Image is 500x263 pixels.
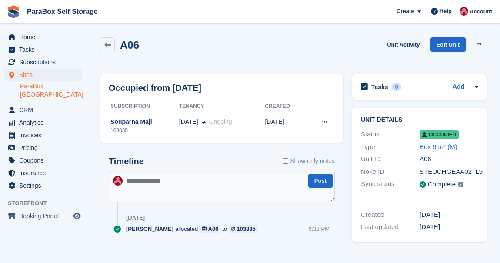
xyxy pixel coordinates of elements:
[19,129,71,141] span: Invoices
[113,176,123,186] img: Yan Grandjean
[19,31,71,43] span: Home
[4,31,82,43] a: menu
[361,117,478,123] h2: Unit details
[420,222,478,232] div: [DATE]
[72,211,82,221] a: Preview store
[4,43,82,56] a: menu
[420,210,478,220] div: [DATE]
[19,154,71,166] span: Coupons
[19,104,71,116] span: CRM
[19,210,71,222] span: Booking Portal
[126,225,262,233] div: allocated to
[120,39,139,51] h2: A06
[4,142,82,154] a: menu
[4,129,82,141] a: menu
[265,100,305,113] th: Created
[237,225,255,233] div: 103835
[361,222,420,232] div: Last updated
[361,154,420,164] div: Unit ID
[420,143,457,150] a: Box 6 m² (M)
[19,56,71,68] span: Subscriptions
[4,180,82,192] a: menu
[361,179,420,190] div: Sync status
[420,130,459,139] span: Occupied
[383,37,423,52] a: Unit Activity
[109,156,144,166] h2: Timeline
[19,142,71,154] span: Pricing
[361,167,420,177] div: Nokē ID
[4,104,82,116] a: menu
[4,210,82,222] a: menu
[265,113,305,139] td: [DATE]
[20,82,82,99] a: ParaBox [GEOGRAPHIC_DATA]
[19,167,71,179] span: Insurance
[109,81,201,94] h2: Occupied from [DATE]
[126,225,173,233] span: [PERSON_NAME]
[179,100,265,113] th: Tenancy
[8,199,87,208] span: Storefront
[7,5,20,18] img: stora-icon-8386f47178a22dfd0bd8f6a31ec36ba5ce8667c1dd55bd0f319d3a0aa187defe.svg
[397,7,414,16] span: Create
[179,117,198,127] span: [DATE]
[208,225,219,233] div: A06
[4,69,82,81] a: menu
[109,117,179,127] div: Souparna Maji
[460,7,468,16] img: Yan Grandjean
[109,127,179,134] div: 103835
[440,7,452,16] span: Help
[453,82,464,92] a: Add
[19,117,71,129] span: Analytics
[126,214,145,221] div: [DATE]
[361,210,420,220] div: Created
[392,83,402,91] div: 0
[4,154,82,166] a: menu
[420,167,478,177] div: STEUCHGEAA02_L9
[458,182,463,187] img: icon-info-grey-7440780725fd019a000dd9b08b2336e03edf1995a4989e88bcd33f0948082b44.svg
[4,167,82,179] a: menu
[430,37,466,52] a: Edit Unit
[23,4,101,19] a: ParaBox Self Storage
[19,180,71,192] span: Settings
[428,180,456,190] div: Complete
[283,156,335,166] label: Show only notes
[19,43,71,56] span: Tasks
[371,83,388,91] h2: Tasks
[309,225,330,233] div: 6:33 PM
[361,142,420,152] div: Type
[200,225,220,233] a: A06
[4,56,82,68] a: menu
[209,118,232,125] span: Ongoing
[420,154,478,164] div: A06
[109,100,179,113] th: Subscription
[308,174,333,188] button: Post
[470,7,492,16] span: Account
[19,69,71,81] span: Sites
[229,225,257,233] a: 103835
[361,130,420,140] div: Status
[4,117,82,129] a: menu
[283,156,288,166] input: Show only notes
